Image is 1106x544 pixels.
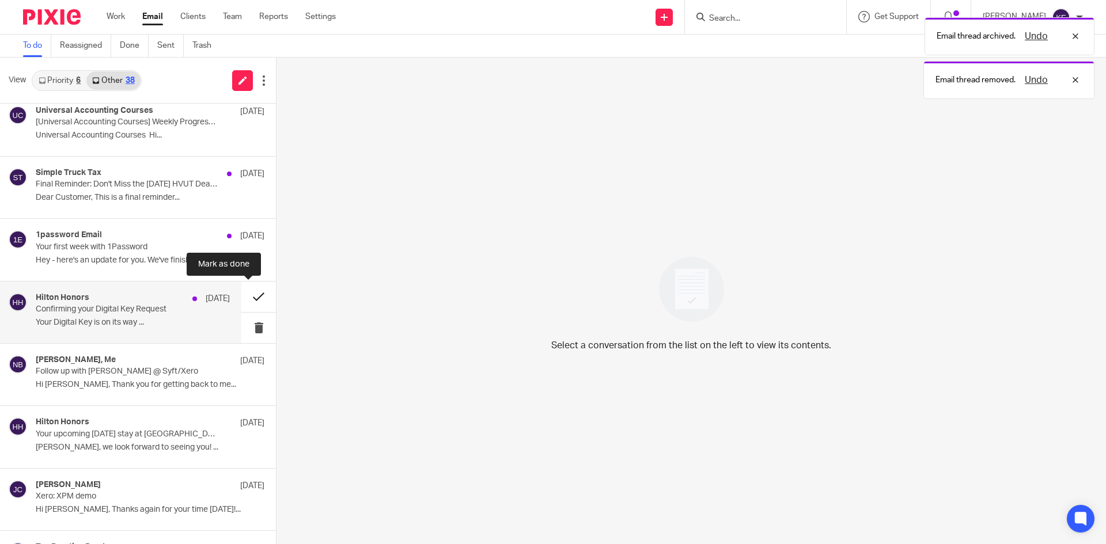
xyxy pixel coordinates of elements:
a: Priority6 [33,71,86,90]
div: 38 [126,77,135,85]
a: Clients [180,11,206,22]
a: Reports [259,11,288,22]
p: Email thread archived. [937,31,1016,42]
h4: Hilton Honors [36,417,89,427]
p: [DATE] [240,417,264,429]
h4: [PERSON_NAME] [36,480,101,490]
p: Universal Accounting Courses Hi... [36,131,264,140]
img: svg%3E [9,355,27,374]
p: Your Digital Key is on its way ... [36,318,230,328]
a: Done [120,35,149,57]
p: [DATE] [206,293,230,305]
button: Undo [1021,73,1051,87]
img: Pixie [23,9,81,25]
img: image [652,249,732,329]
a: Settings [305,11,336,22]
h4: 1password Email [36,230,102,240]
p: [DATE] [240,355,264,367]
span: View [9,74,26,86]
p: Hi [PERSON_NAME], Thank you for getting back to me... [36,380,264,390]
p: Hey - here's an update for you. We've finished... [36,256,264,265]
a: Trash [192,35,220,57]
p: Hi [PERSON_NAME], Thanks again for your time [DATE]!... [36,505,264,515]
div: 6 [76,77,81,85]
button: Undo [1021,29,1051,43]
h4: Hilton Honors [36,293,89,303]
a: Sent [157,35,184,57]
h4: Simple Truck Tax [36,168,101,178]
img: svg%3E [9,168,27,187]
img: svg%3E [1052,8,1070,26]
p: [DATE] [240,480,264,492]
p: Follow up with [PERSON_NAME] @ Syft/Xero [36,367,219,376]
a: To do [23,35,51,57]
p: Xero: XPM demo [36,492,219,501]
h4: Universal Accounting Courses [36,106,153,116]
p: Final Reminder: Don't Miss the [DATE] HVUT Deadline! [36,180,219,189]
p: Dear Customer, This is a final reminder... [36,193,264,203]
img: svg%3E [9,106,27,124]
p: [PERSON_NAME], we look forward to seeing you! ... [36,443,264,452]
img: svg%3E [9,293,27,311]
p: Select a conversation from the list on the left to view its contents. [551,338,831,352]
p: Confirming your Digital Key Request [36,305,191,314]
p: [DATE] [240,168,264,180]
p: Your upcoming [DATE] stay at [GEOGRAPHIC_DATA] by [GEOGRAPHIC_DATA] [36,429,219,439]
p: Email thread removed. [935,74,1016,86]
img: svg%3E [9,480,27,499]
a: Email [142,11,163,22]
a: Reassigned [60,35,111,57]
p: [DATE] [240,230,264,242]
img: svg%3E [9,230,27,249]
a: Other38 [86,71,140,90]
img: svg%3E [9,417,27,436]
p: [DATE] [240,106,264,117]
p: Your first week with 1Password [36,242,219,252]
h4: [PERSON_NAME], Me [36,355,116,365]
p: [Universal Accounting Courses] Weekly Progress Reminder [36,117,219,127]
a: Team [223,11,242,22]
a: Work [107,11,125,22]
